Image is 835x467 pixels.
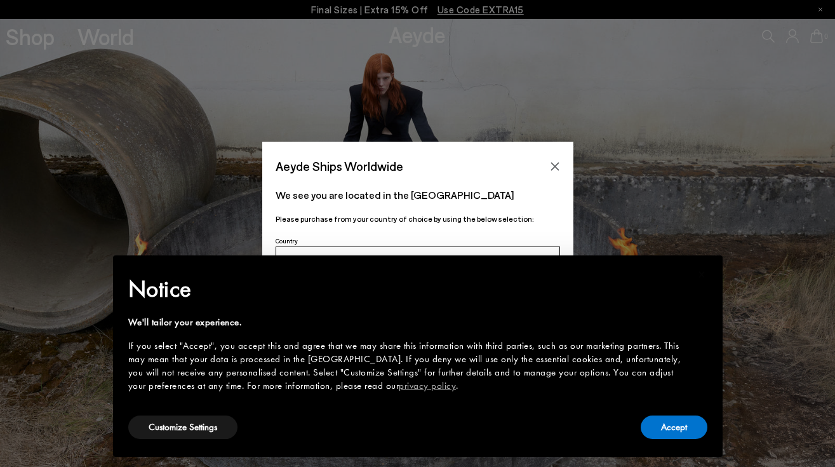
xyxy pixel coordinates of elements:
h2: Notice [128,273,687,306]
span: × [698,264,706,284]
button: Accept [641,416,707,439]
span: Aeyde Ships Worldwide [276,155,403,177]
button: Customize Settings [128,416,237,439]
a: privacy policy [399,379,456,392]
p: Please purchase from your country of choice by using the below selection: [276,213,560,225]
button: Close this notice [687,259,718,290]
p: We see you are located in the [GEOGRAPHIC_DATA] [276,187,560,203]
div: We'll tailor your experience. [128,316,687,329]
div: If you select "Accept", you accept this and agree that we may share this information with third p... [128,339,687,393]
button: Close [545,157,564,176]
span: Country [276,237,298,245]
